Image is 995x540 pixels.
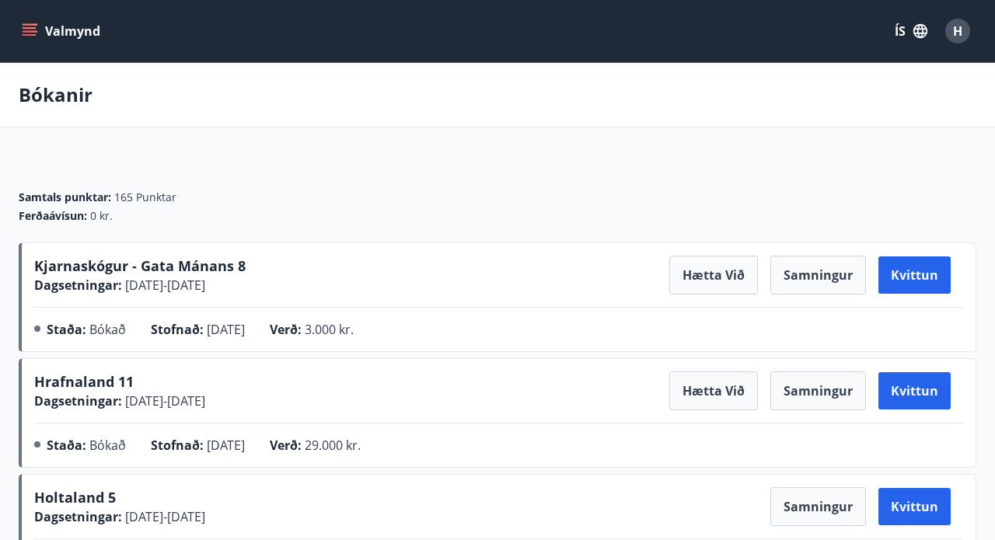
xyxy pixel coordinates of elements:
button: Samningur [770,256,866,294]
span: H [953,23,962,40]
span: Bókað [89,321,126,338]
span: Dagsetningar : [34,277,122,294]
button: H [939,12,976,50]
span: Kjarnaskógur - Gata Mánans 8 [34,256,246,275]
button: Samningur [770,487,866,526]
button: Kvittun [878,256,951,294]
span: Staða : [47,437,86,454]
button: Hætta við [669,256,758,294]
span: [DATE] - [DATE] [122,392,205,409]
span: [DATE] [207,437,245,454]
span: 0 kr. [90,208,113,224]
span: Staða : [47,321,86,338]
button: menu [19,17,106,45]
span: [DATE] [207,321,245,338]
button: Hætta við [669,371,758,410]
button: Samningur [770,371,866,410]
span: 3.000 kr. [305,321,354,338]
button: Kvittun [878,488,951,525]
span: Stofnað : [151,321,204,338]
span: Ferðaávísun : [19,208,87,224]
span: Hrafnaland 11 [34,372,134,391]
span: 165 Punktar [114,190,176,205]
span: Verð : [270,437,302,454]
span: Dagsetningar : [34,508,122,525]
span: Bókað [89,437,126,454]
button: ÍS [886,17,936,45]
span: [DATE] - [DATE] [122,277,205,294]
p: Bókanir [19,82,93,108]
button: Kvittun [878,372,951,409]
span: Verð : [270,321,302,338]
span: Stofnað : [151,437,204,454]
span: Samtals punktar : [19,190,111,205]
span: 29.000 kr. [305,437,361,454]
span: Dagsetningar : [34,392,122,409]
span: Holtaland 5 [34,488,116,507]
span: [DATE] - [DATE] [122,508,205,525]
